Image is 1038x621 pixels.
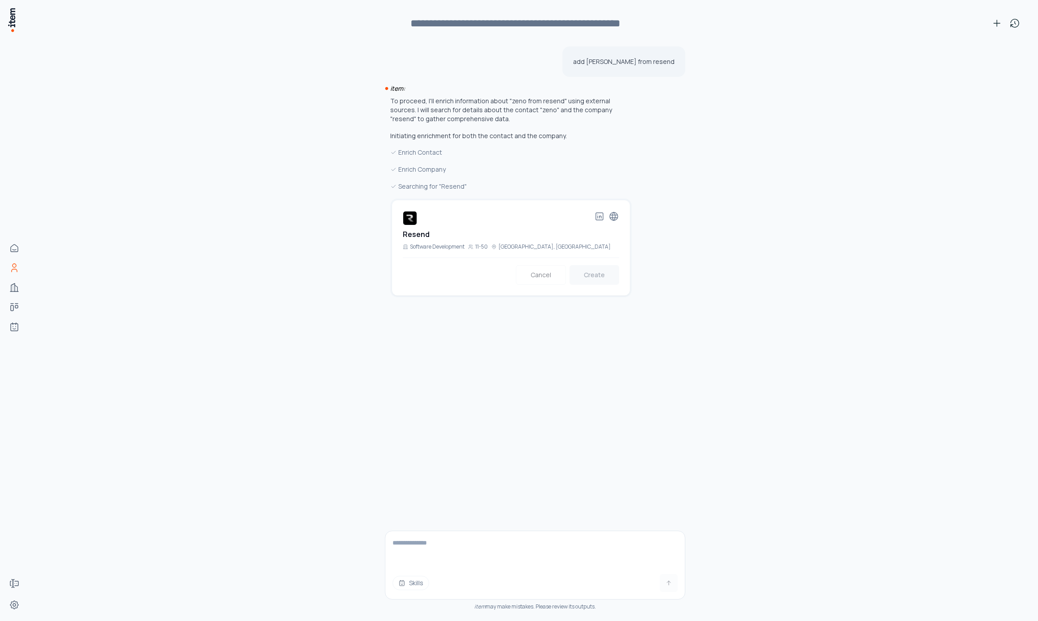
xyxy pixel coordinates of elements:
[390,148,632,157] div: Enrich Contact
[390,182,632,191] div: Searching for "Resend"
[475,243,488,250] p: 11-50
[474,603,485,610] i: item
[498,243,611,250] p: [GEOGRAPHIC_DATA], [GEOGRAPHIC_DATA]
[5,575,23,592] a: Forms
[409,579,423,587] span: Skills
[5,239,23,257] a: Home
[385,603,685,610] div: may make mistakes. Please review its outputs.
[390,165,632,174] div: Enrich Company
[7,7,16,33] img: Item Brain Logo
[392,576,429,590] button: Skills
[403,229,430,240] h2: Resend
[390,97,632,123] p: To proceed, I'll enrich information about "zeno from resend" using external sources. I will searc...
[1006,14,1024,32] button: View history
[5,596,23,614] a: Settings
[390,131,632,140] p: Initiating enrichment for both the contact and the company.
[5,279,23,296] a: Companies
[5,298,23,316] a: deals
[573,57,675,66] p: add [PERSON_NAME] from resend
[390,84,405,93] i: item:
[988,14,1006,32] button: New conversation
[403,211,417,225] img: Resend
[5,259,23,277] a: Contacts
[5,318,23,336] a: Agents
[410,243,464,250] p: Software Development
